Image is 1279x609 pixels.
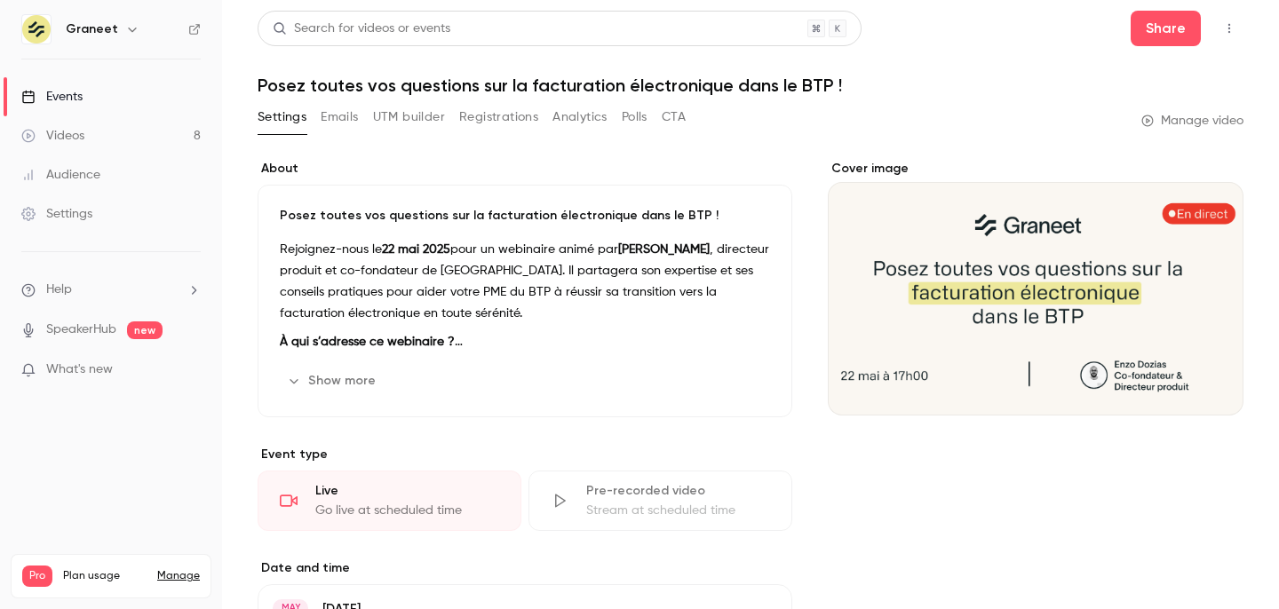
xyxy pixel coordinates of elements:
[21,166,100,184] div: Audience
[552,103,608,131] button: Analytics
[21,281,201,299] li: help-dropdown-opener
[46,320,116,339] a: SpeakerHub
[258,559,792,577] label: Date and time
[280,239,770,324] p: Rejoignez-nous le pour un webinaire animé par , directeur produit et co-fondateur de [GEOGRAPHIC_...
[528,471,792,531] div: Pre-recorded videoStream at scheduled time
[618,243,710,256] strong: [PERSON_NAME]
[21,88,83,106] div: Events
[662,103,686,131] button: CTA
[459,103,538,131] button: Registrations
[828,160,1243,415] section: Cover image
[373,103,445,131] button: UTM builder
[273,20,450,38] div: Search for videos or events
[22,15,51,43] img: Graneet
[280,336,463,348] strong: À qui s’adresse ce webinaire ?
[258,75,1243,96] h1: Posez toutes vos questions sur la facturation électronique dans le BTP !
[258,471,521,531] div: LiveGo live at scheduled time
[127,321,163,339] span: new
[258,446,792,463] p: Event type
[586,482,770,500] div: Pre-recorded video
[280,367,386,395] button: Show more
[66,20,118,38] h6: Graneet
[46,360,113,379] span: What's new
[1131,11,1201,46] button: Share
[280,207,770,225] p: Posez toutes vos questions sur la facturation électronique dans le BTP !
[622,103,647,131] button: Polls
[22,565,52,587] span: Pro
[179,362,201,378] iframe: Noticeable Trigger
[258,103,306,131] button: Settings
[321,103,358,131] button: Emails
[21,127,84,145] div: Videos
[586,502,770,519] div: Stream at scheduled time
[315,482,499,500] div: Live
[21,205,92,223] div: Settings
[828,160,1243,178] label: Cover image
[315,502,499,519] div: Go live at scheduled time
[1141,112,1243,130] a: Manage video
[382,243,450,256] strong: 22 mai 2025
[258,160,792,178] label: About
[63,569,147,583] span: Plan usage
[157,569,200,583] a: Manage
[46,281,72,299] span: Help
